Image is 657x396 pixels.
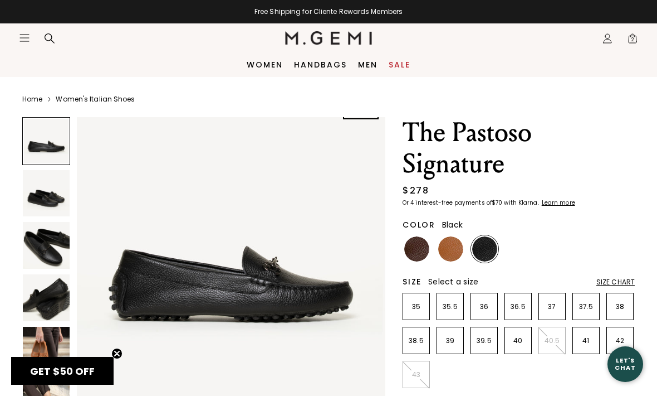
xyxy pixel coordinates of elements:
[294,60,347,69] a: Handbags
[541,200,575,206] a: Learn more
[539,336,565,345] p: 40.5
[542,199,575,207] klarna-placement-style-cta: Learn more
[437,336,463,345] p: 39
[30,364,95,378] span: GET $50 OFF
[471,302,497,311] p: 36
[471,336,497,345] p: 39.5
[437,302,463,311] p: 35.5
[23,222,70,269] img: The Pastoso Signature
[23,327,70,374] img: The Pastoso Signature
[428,276,478,287] span: Select a size
[403,302,429,311] p: 35
[504,199,540,207] klarna-placement-style-body: with Klarna
[472,236,497,262] img: Black
[22,95,42,104] a: Home
[403,370,429,379] p: 43
[442,219,463,230] span: Black
[403,277,421,286] h2: Size
[573,336,599,345] p: 41
[404,236,429,262] img: Chocolate
[11,357,114,385] div: GET $50 OFFClose teaser
[358,60,377,69] a: Men
[403,184,429,197] div: $278
[247,60,283,69] a: Women
[56,95,135,104] a: Women's Italian Shoes
[627,35,638,46] span: 2
[389,60,410,69] a: Sale
[492,199,502,207] klarna-placement-style-amount: $70
[438,236,463,262] img: Tan
[607,336,633,345] p: 42
[19,32,30,44] button: Open site menu
[285,31,372,45] img: M.Gemi
[539,302,565,311] p: 37
[607,302,633,311] p: 38
[403,336,429,345] p: 38.5
[23,170,70,217] img: The Pastoso Signature
[23,274,70,321] img: The Pastoso Signature
[573,302,599,311] p: 37.5
[111,348,122,359] button: Close teaser
[596,278,635,287] div: Size Chart
[403,220,435,229] h2: Color
[505,336,531,345] p: 40
[403,199,492,207] klarna-placement-style-body: Or 4 interest-free payments of
[403,117,635,180] h1: The Pastoso Signature
[607,357,643,371] div: Let's Chat
[505,302,531,311] p: 36.5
